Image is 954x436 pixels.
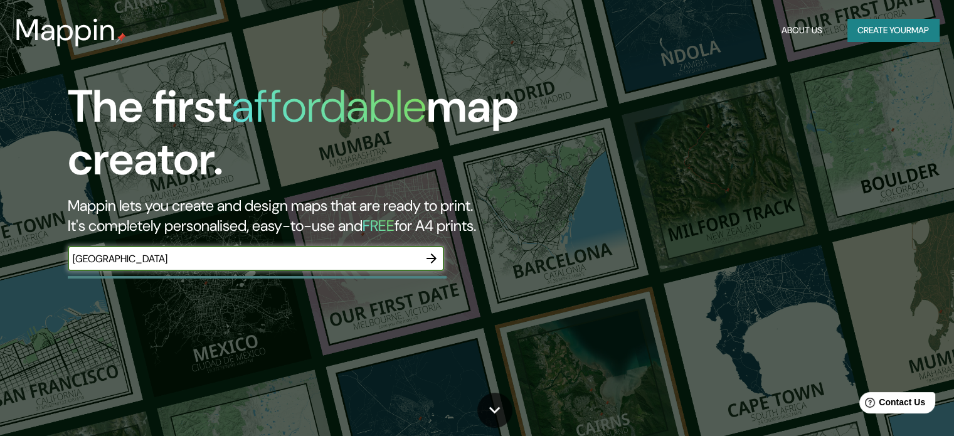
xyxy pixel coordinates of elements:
[842,387,940,422] iframe: Help widget launcher
[363,216,395,235] h5: FREE
[231,77,427,136] h1: affordable
[116,33,126,43] img: mappin-pin
[847,19,939,42] button: Create yourmap
[68,80,545,196] h1: The first map creator.
[15,13,116,48] h3: Mappin
[776,19,827,42] button: About Us
[68,196,545,236] h2: Mappin lets you create and design maps that are ready to print. It's completely personalised, eas...
[68,252,419,266] input: Choose your favourite place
